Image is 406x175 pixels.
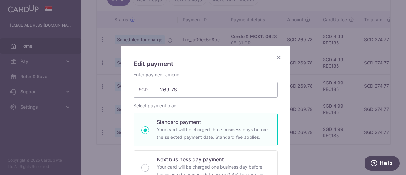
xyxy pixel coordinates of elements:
h5: Edit payment [134,59,278,69]
span: SGD [139,86,155,93]
p: Next business day payment [157,156,270,163]
iframe: Opens a widget where you can find more information [365,156,400,172]
label: Enter payment amount [134,71,181,78]
button: Close [275,54,283,61]
label: Select payment plan [134,103,176,109]
p: Standard payment [157,118,270,126]
input: 0.00 [134,82,278,98]
p: Your card will be charged three business days before the selected payment date. Standard fee appl... [157,126,270,141]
